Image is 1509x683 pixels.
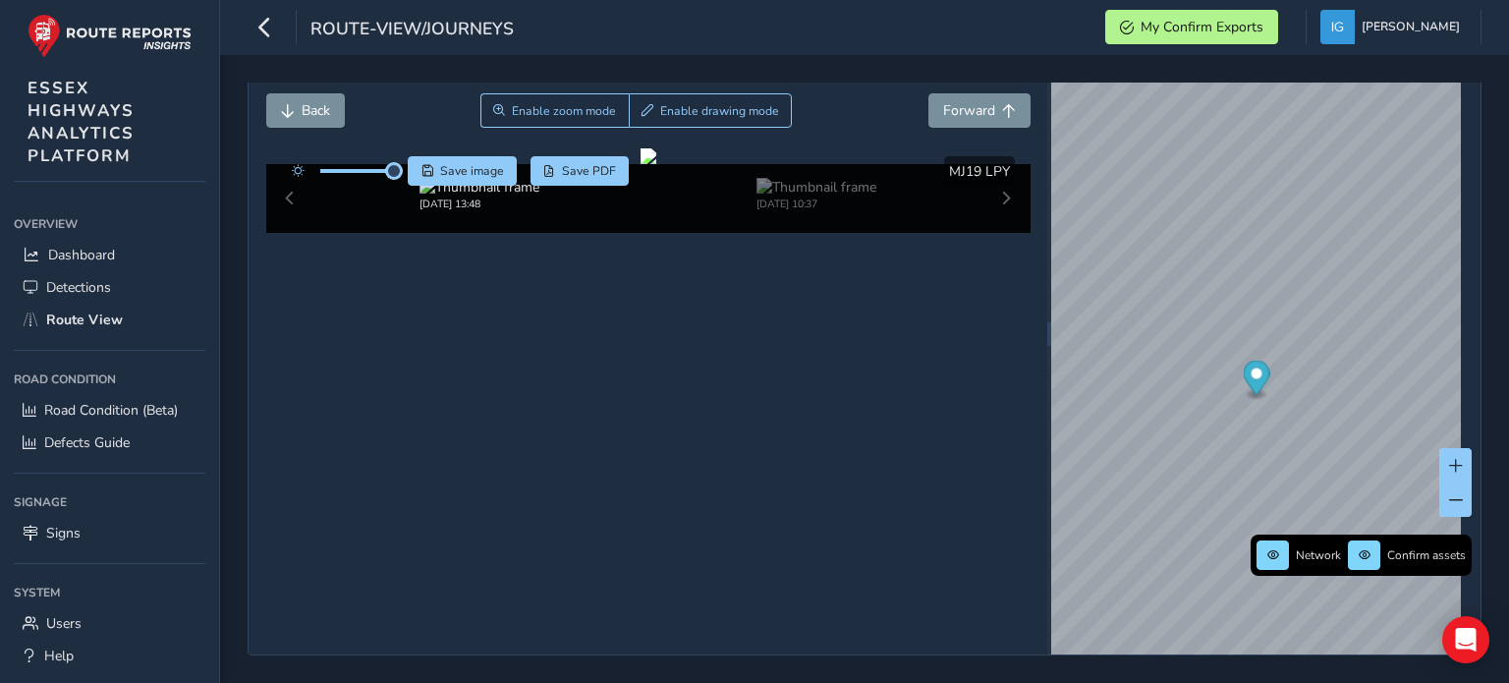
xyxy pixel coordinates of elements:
span: route-view/journeys [310,17,514,44]
div: Signage [14,487,205,517]
a: Help [14,640,205,672]
button: Save [408,156,517,186]
a: Route View [14,304,205,336]
button: [PERSON_NAME] [1320,10,1467,44]
img: rr logo [28,14,192,58]
button: Back [266,93,345,128]
a: Users [14,607,205,640]
span: Back [302,101,330,120]
span: MJ19 LPY [949,162,1010,181]
span: Defects Guide [44,433,130,452]
button: My Confirm Exports [1105,10,1278,44]
span: Enable zoom mode [512,103,616,119]
a: Road Condition (Beta) [14,394,205,427]
div: [DATE] 10:37 [756,197,876,211]
span: Network [1296,547,1341,563]
span: Save PDF [562,163,616,179]
img: Thumbnail frame [419,178,539,197]
a: Dashboard [14,239,205,271]
a: Signs [14,517,205,549]
a: Defects Guide [14,427,205,459]
span: Signs [46,524,81,542]
div: Open Intercom Messenger [1442,616,1489,663]
span: Route View [46,311,123,329]
span: Confirm assets [1387,547,1466,563]
img: diamond-layout [1320,10,1355,44]
span: Help [44,647,74,665]
div: Road Condition [14,365,205,394]
span: Users [46,614,82,633]
div: [DATE] 13:48 [419,197,539,211]
div: Overview [14,209,205,239]
span: Detections [46,278,111,297]
span: [PERSON_NAME] [1362,10,1460,44]
span: Save image [440,163,504,179]
div: System [14,578,205,607]
span: My Confirm Exports [1141,18,1263,36]
button: Zoom [480,93,629,128]
button: Forward [928,93,1031,128]
div: Map marker [1244,361,1270,401]
span: Dashboard [48,246,115,264]
img: Thumbnail frame [756,178,876,197]
button: PDF [531,156,630,186]
span: Enable drawing mode [660,103,779,119]
span: Forward [943,101,995,120]
span: ESSEX HIGHWAYS ANALYTICS PLATFORM [28,77,135,167]
a: Detections [14,271,205,304]
button: Draw [629,93,793,128]
span: Road Condition (Beta) [44,401,178,420]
